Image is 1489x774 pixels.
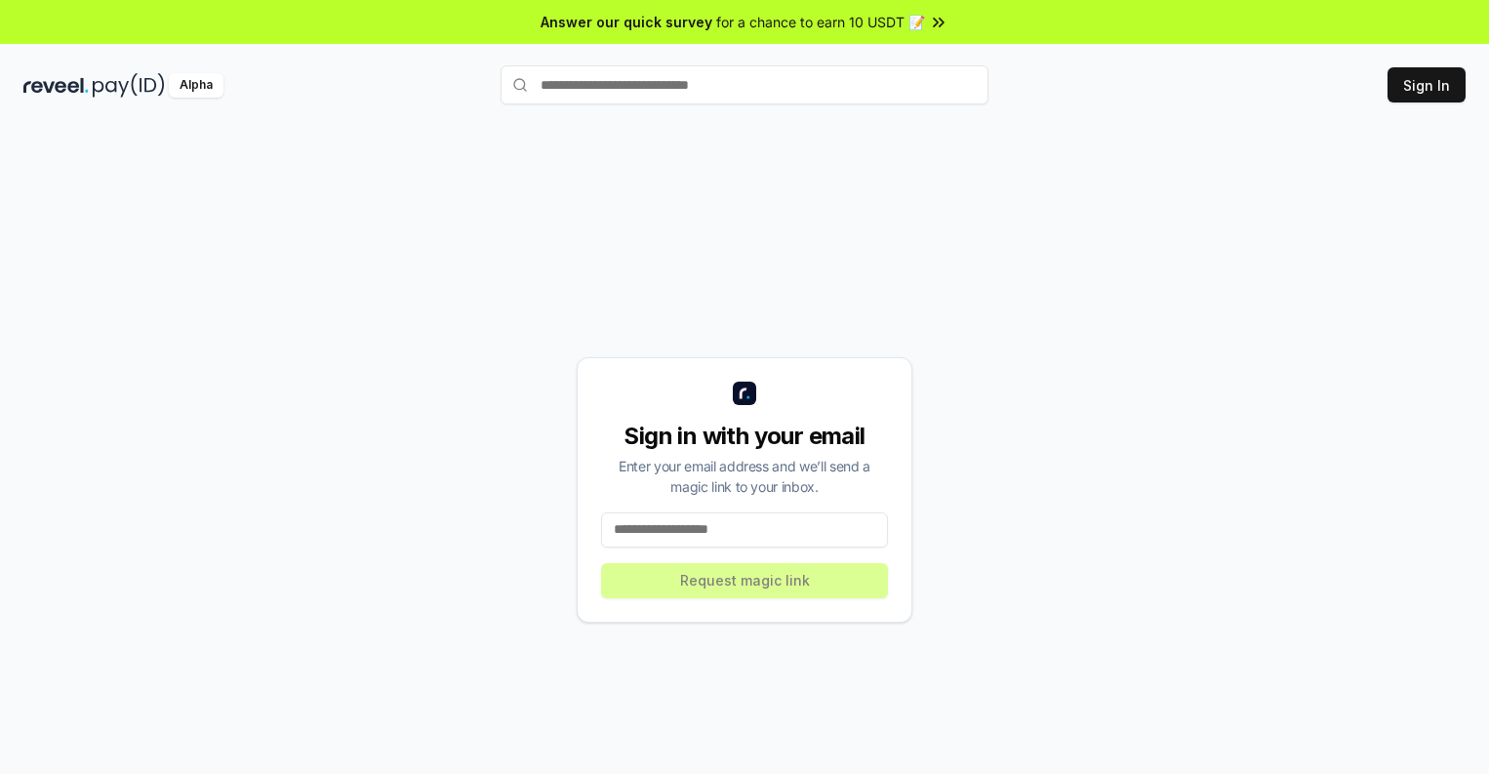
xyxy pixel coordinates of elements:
[716,12,925,32] span: for a chance to earn 10 USDT 📝
[169,73,223,98] div: Alpha
[733,382,756,405] img: logo_small
[541,12,712,32] span: Answer our quick survey
[93,73,165,98] img: pay_id
[601,456,888,497] div: Enter your email address and we’ll send a magic link to your inbox.
[1388,67,1466,102] button: Sign In
[23,73,89,98] img: reveel_dark
[601,421,888,452] div: Sign in with your email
